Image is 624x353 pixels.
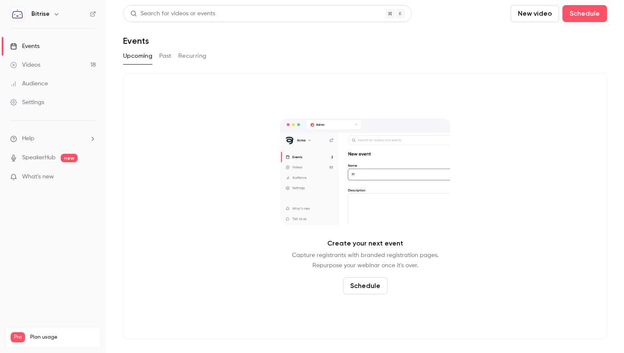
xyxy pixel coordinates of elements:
[178,49,207,63] button: Recurring
[327,238,403,249] p: Create your next event
[123,36,149,46] h1: Events
[31,10,50,18] h6: Bitrise
[10,61,40,69] div: Videos
[30,334,96,341] span: Plan usage
[11,332,25,342] span: Pro
[22,172,54,181] span: What's new
[10,98,44,107] div: Settings
[10,79,48,88] div: Audience
[11,7,24,21] img: Bitrise
[130,9,215,18] div: Search for videos or events
[61,154,78,162] span: new
[343,277,388,294] button: Schedule
[10,42,39,51] div: Events
[10,134,96,143] li: help-dropdown-opener
[292,250,438,271] p: Capture registrants with branded registration pages. Repurpose your webinar once it's over.
[22,153,56,162] a: SpeakerHub
[22,134,34,143] span: Help
[123,49,152,63] button: Upcoming
[562,5,607,22] button: Schedule
[511,5,559,22] button: New video
[159,49,171,63] button: Past
[86,173,96,181] iframe: Noticeable Trigger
